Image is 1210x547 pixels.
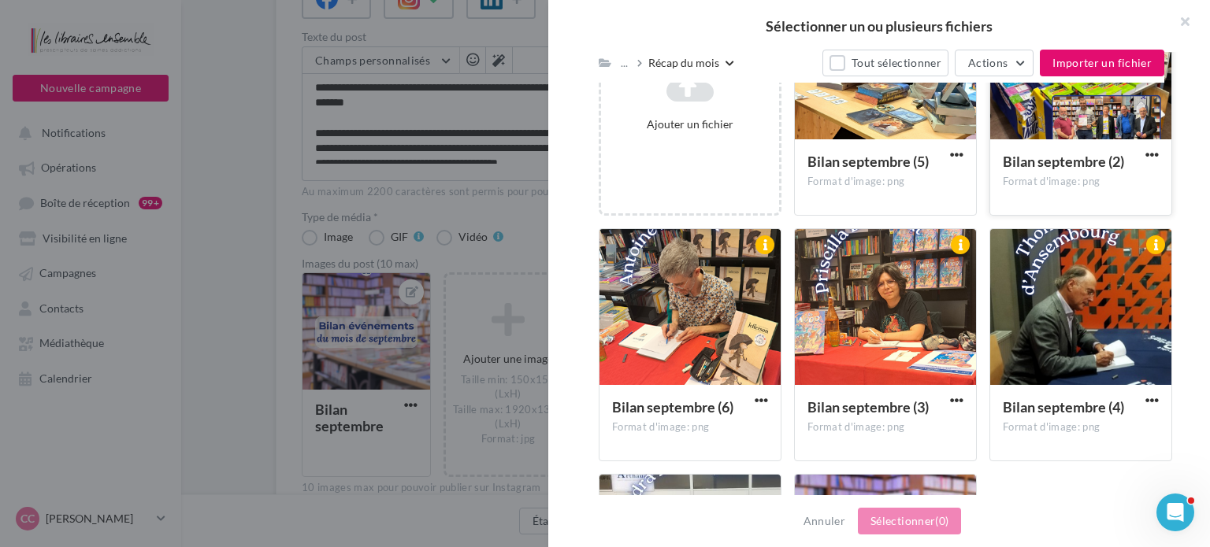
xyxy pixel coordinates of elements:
[607,116,773,132] div: Ajouter un fichier
[807,398,929,416] span: Bilan septembre (3)
[1040,50,1164,76] button: Importer un fichier
[1003,420,1159,434] div: Format d'image: png
[1052,56,1152,69] span: Importer un fichier
[1003,175,1159,189] div: Format d'image: png
[618,52,631,74] div: ...
[797,512,852,530] button: Annuler
[807,420,963,434] div: Format d'image: png
[807,153,929,170] span: Bilan septembre (5)
[1003,153,1124,170] span: Bilan septembre (2)
[612,420,768,434] div: Format d'image: png
[612,398,733,416] span: Bilan septembre (6)
[968,56,1008,69] span: Actions
[807,175,963,189] div: Format d'image: png
[1003,398,1124,416] span: Bilan septembre (4)
[1156,493,1194,531] iframe: Intercom live chat
[935,514,948,527] span: (0)
[822,50,948,76] button: Tout sélectionner
[573,19,1185,33] h2: Sélectionner un ou plusieurs fichiers
[648,55,719,71] div: Récap du mois
[955,50,1034,76] button: Actions
[858,508,961,534] button: Sélectionner(0)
